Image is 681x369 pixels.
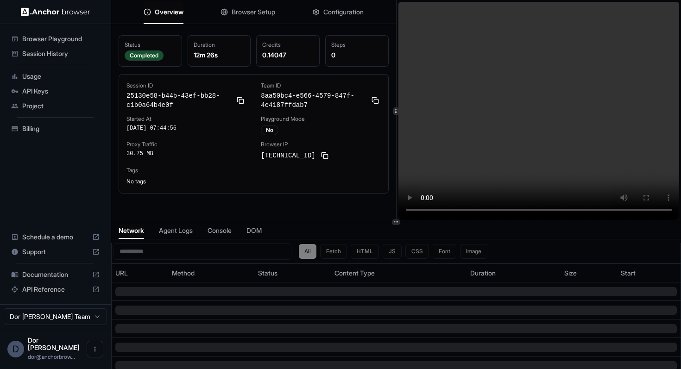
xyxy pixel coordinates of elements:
span: Support [22,247,88,256]
div: Project [7,99,103,113]
div: Usage [7,69,103,84]
div: Schedule a demo [7,230,103,244]
div: Billing [7,121,103,136]
span: dor@anchorbrowser.io [28,353,75,360]
span: Usage [22,72,100,81]
div: Documentation [7,267,103,282]
span: Schedule a demo [22,232,88,242]
span: Project [22,101,100,111]
span: API Reference [22,285,88,294]
span: Session History [22,49,100,58]
span: Billing [22,124,100,133]
img: Anchor Logo [21,7,90,16]
span: Documentation [22,270,88,279]
div: D [7,341,24,357]
div: Session History [7,46,103,61]
button: Open menu [87,341,103,357]
span: Dor Dankner [28,336,80,351]
div: Browser Playground [7,31,103,46]
span: API Keys [22,87,100,96]
span: Browser Playground [22,34,100,44]
div: API Reference [7,282,103,297]
div: Support [7,244,103,259]
div: API Keys [7,84,103,99]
